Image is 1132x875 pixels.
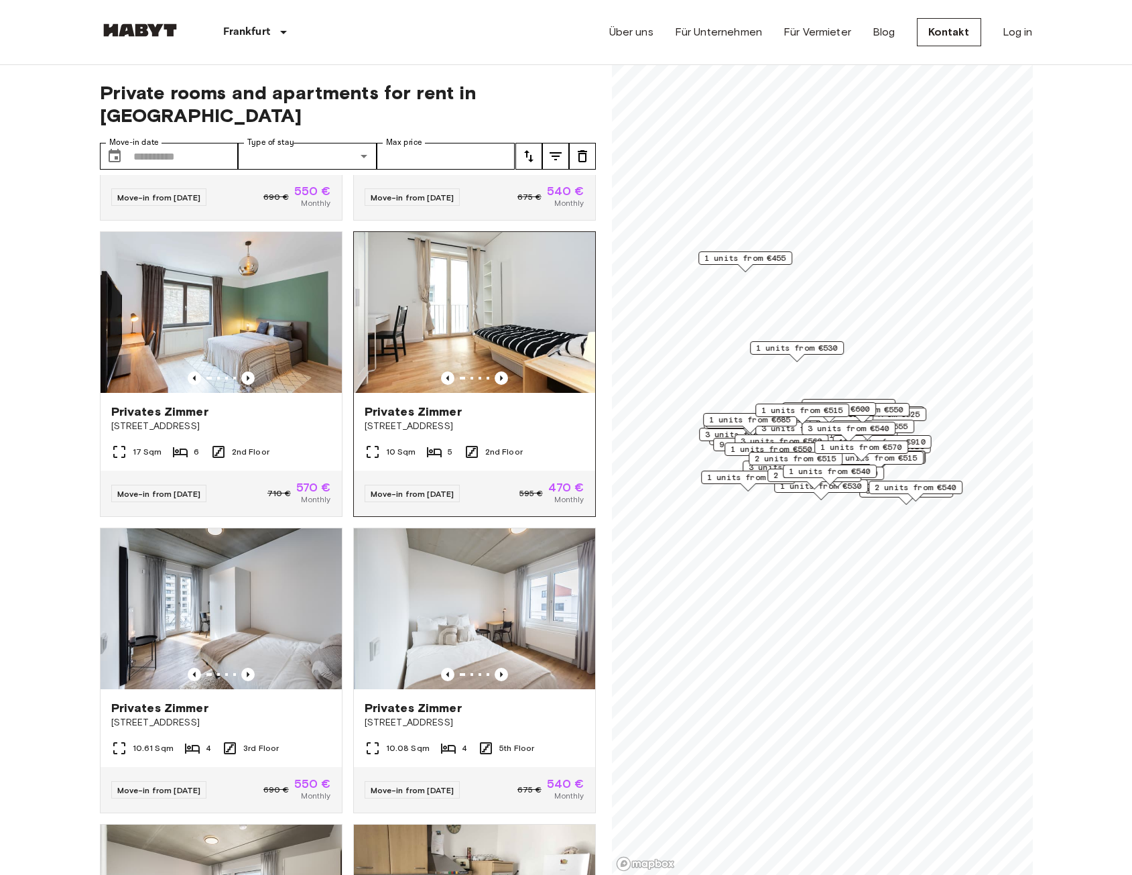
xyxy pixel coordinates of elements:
[767,469,861,489] div: Map marker
[188,668,201,681] button: Previous image
[194,446,199,458] span: 6
[873,24,895,40] a: Blog
[755,453,836,465] span: 2 units from €515
[100,231,342,517] a: Marketing picture of unit DE-04-042-002-06HFPrevious imagePrevious imagePrivates Zimmer[STREET_AD...
[495,371,508,385] button: Previous image
[111,700,208,716] span: Privates Zimmer
[515,143,542,170] button: tune
[713,438,807,459] div: Map marker
[499,742,534,754] span: 5th Floor
[353,528,596,813] a: Marketing picture of unit DE-04-037-026-04QPrevious imagePrevious imagePrivates Zimmer[STREET_ADD...
[371,489,454,499] span: Move-in from [DATE]
[111,404,208,420] span: Privates Zimmer
[830,406,924,427] div: Map marker
[832,451,926,471] div: Map marker
[354,232,595,393] img: Marketing picture of unit DE-04-004-02M
[101,528,342,689] img: Marketing picture of unit DE-04-037-012-02Q
[519,487,543,500] span: 595 €
[232,446,269,458] span: 2nd Floor
[709,414,791,426] span: 1 units from €685
[294,185,331,197] span: 550 €
[569,143,596,170] button: tune
[365,700,462,716] span: Privates Zimmer
[448,446,452,458] span: 5
[117,785,201,795] span: Move-in from [DATE]
[100,23,180,37] img: Habyt
[704,252,786,264] span: 1 units from €455
[100,528,342,813] a: Marketing picture of unit DE-04-037-012-02QPrevious imagePrevious imagePrivates Zimmer[STREET_ADD...
[241,371,255,385] button: Previous image
[554,790,584,802] span: Monthly
[761,404,843,416] span: 1 units from €515
[616,856,675,872] a: Mapbox logo
[386,742,430,754] span: 10.08 Sqm
[774,479,868,500] div: Map marker
[808,400,889,412] span: 2 units from €550
[117,192,201,202] span: Move-in from [DATE]
[609,24,653,40] a: Über uns
[773,469,855,481] span: 2 units from €550
[698,251,792,272] div: Map marker
[371,192,454,202] span: Move-in from [DATE]
[365,420,584,433] span: [STREET_ADDRESS]
[386,137,422,148] label: Max price
[869,481,962,502] div: Map marker
[731,443,812,455] span: 1 units from €550
[725,443,818,463] div: Map marker
[749,452,842,473] div: Map marker
[789,465,871,477] span: 1 units from €540
[485,446,523,458] span: 2nd Floor
[719,439,801,451] span: 9 units from €515
[267,487,291,500] span: 710 €
[101,143,128,170] button: Choose date
[741,435,822,447] span: 3 units from €560
[548,481,584,493] span: 470 €
[101,232,342,393] img: Marketing picture of unit DE-04-042-002-06HF
[836,407,918,419] span: 2 units from €550
[703,413,797,434] div: Map marker
[353,231,596,517] a: Marketing picture of unit DE-04-004-02MPrevious imagePrevious imagePrivates Zimmer[STREET_ADDRESS...
[301,790,330,802] span: Monthly
[223,24,270,40] p: Frankfurt
[241,668,255,681] button: Previous image
[495,668,508,681] button: Previous image
[294,778,331,790] span: 550 €
[836,452,918,464] span: 2 units from €515
[820,441,902,453] span: 1 units from €570
[814,441,908,461] div: Map marker
[263,784,289,796] span: 690 €
[802,422,895,443] div: Map marker
[354,528,595,689] img: Marketing picture of unit DE-04-037-026-04Q
[832,435,931,456] div: Map marker
[117,489,201,499] span: Move-in from [DATE]
[735,434,828,455] div: Map marker
[830,451,924,472] div: Map marker
[755,404,849,424] div: Map marker
[111,420,331,433] span: [STREET_ADDRESS]
[517,191,542,203] span: 675 €
[109,137,159,148] label: Move-in date
[554,197,584,209] span: Monthly
[301,493,330,506] span: Monthly
[111,716,331,730] span: [STREET_ADDRESS]
[796,467,878,479] span: 1 units from €540
[243,742,279,754] span: 3rd Floor
[1003,24,1033,40] a: Log in
[802,399,895,420] div: Map marker
[133,446,162,458] span: 17 Sqm
[782,402,876,423] div: Map marker
[441,668,454,681] button: Previous image
[820,420,914,441] div: Map marker
[875,481,956,493] span: 2 units from €540
[707,471,789,483] span: 1 units from €470
[838,408,920,420] span: 3 units from €525
[365,716,584,730] span: [STREET_ADDRESS]
[517,784,542,796] span: 675 €
[783,24,851,40] a: Für Vermieter
[554,493,584,506] span: Monthly
[547,185,584,197] span: 540 €
[917,18,981,46] a: Kontakt
[542,143,569,170] button: tune
[756,342,838,354] span: 1 units from €530
[788,403,870,415] span: 2 units from €600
